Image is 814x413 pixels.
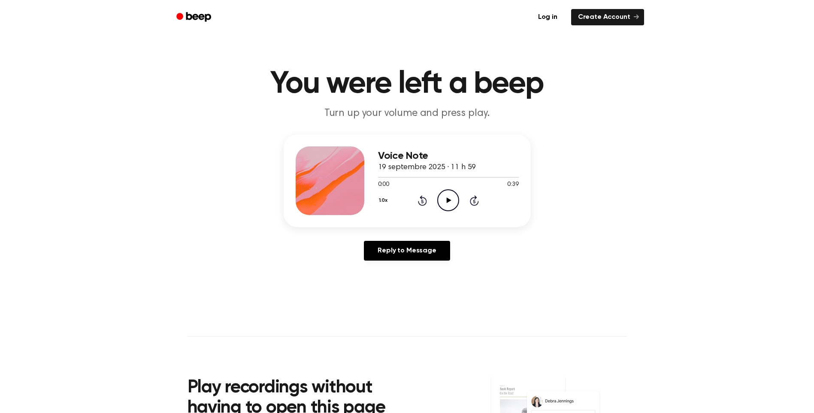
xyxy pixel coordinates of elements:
span: 0:39 [507,180,518,189]
span: 0:00 [378,180,389,189]
p: Turn up your volume and press play. [242,106,572,121]
h3: Voice Note [378,150,519,162]
h1: You were left a beep [188,69,627,100]
button: 1.0x [378,193,391,208]
a: Create Account [571,9,644,25]
a: Log in [530,7,566,27]
a: Beep [170,9,219,26]
a: Reply to Message [364,241,450,261]
span: 19 septembre 2025 · 11 h 59 [378,164,476,171]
